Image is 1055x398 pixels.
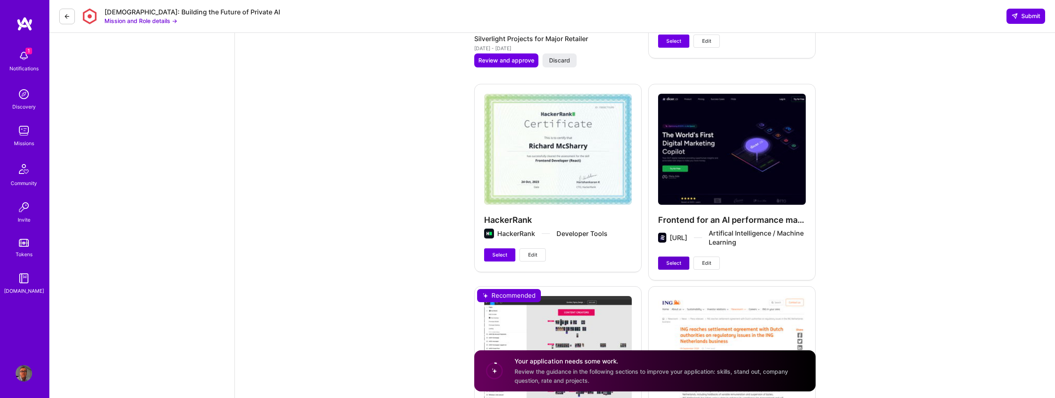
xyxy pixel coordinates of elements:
[666,259,681,267] span: Select
[528,251,537,259] span: Edit
[14,365,34,382] a: User Avatar
[693,35,720,48] button: Edit
[14,159,34,179] img: Community
[104,16,177,25] button: Mission and Role details →
[16,365,32,382] img: User Avatar
[702,37,711,45] span: Edit
[492,251,507,259] span: Select
[474,53,538,67] button: Review and approve
[19,239,29,247] img: tokens
[16,270,32,287] img: guide book
[484,248,515,261] button: Select
[16,250,32,259] div: Tokens
[1006,9,1045,23] button: Submit
[9,64,39,73] div: Notifications
[658,35,689,48] button: Select
[64,13,70,20] i: icon LeftArrowDark
[666,37,681,45] span: Select
[543,53,577,67] button: Discard
[1011,13,1018,19] i: icon SendLight
[4,287,44,295] div: [DOMAIN_NAME]
[519,248,546,261] button: Edit
[12,102,36,111] div: Discovery
[104,8,280,16] div: [DEMOGRAPHIC_DATA]: Building the Future of Private AI
[16,199,32,215] img: Invite
[549,56,570,65] span: Discard
[515,368,788,384] span: Review the guidance in the following sections to improve your application: skills, stand out, com...
[693,257,720,270] button: Edit
[474,44,642,53] div: [DATE] - [DATE]
[702,259,711,267] span: Edit
[1011,12,1040,20] span: Submit
[515,357,806,366] h4: Your application needs some work.
[81,8,98,25] img: Company Logo
[14,139,34,148] div: Missions
[478,56,534,65] span: Review and approve
[11,179,37,187] div: Community
[474,33,642,44] h4: Silverlight Projects for Major Retailer
[26,48,32,54] span: 1
[16,123,32,139] img: teamwork
[16,86,32,102] img: discovery
[18,215,30,224] div: Invite
[16,16,33,31] img: logo
[658,257,689,270] button: Select
[16,48,32,64] img: bell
